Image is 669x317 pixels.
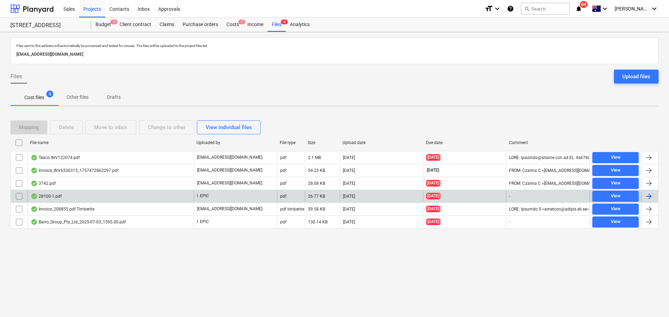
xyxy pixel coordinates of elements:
p: [EMAIL_ADDRESS][DOMAIN_NAME] [197,167,262,173]
div: 28100-1.pdf [31,193,62,199]
span: 84 [580,1,587,8]
i: notifications [575,5,582,13]
div: [DATE] [343,155,355,160]
span: [DATE] [426,180,440,187]
button: View [592,204,639,215]
button: View [592,165,639,176]
button: View [592,216,639,228]
div: [DATE] [343,181,355,186]
p: [EMAIL_ADDRESS][DOMAIN_NAME] [197,154,262,160]
div: File name [30,140,191,145]
span: 6 [281,19,288,24]
p: [EMAIL_ADDRESS][DOMAIN_NAME] [197,180,262,186]
div: 54.23 KB [308,168,325,173]
span: [DATE] [426,193,440,199]
p: Cost files [24,94,44,101]
div: - [509,220,510,224]
div: pdf [280,194,286,199]
button: Search [521,3,570,15]
div: Comment [509,140,587,145]
div: 2.1 MB [308,155,321,160]
div: Analytics [286,18,314,32]
button: View [592,178,639,189]
p: I. EPIC [197,193,209,199]
iframe: Chat Widget [634,284,669,317]
span: [DATE] [426,206,440,212]
div: [DATE] [343,207,355,212]
div: pdf [280,220,286,224]
span: 4 [110,19,117,24]
div: View individual files [206,123,252,132]
div: Barro_Group_Pty_Ltd_2025-07-03_1595.00.pdf [31,219,126,225]
div: Due date [426,140,503,145]
div: Purchase orders [178,18,222,32]
div: [DATE] [343,194,355,199]
p: Drafts [105,94,122,101]
a: Client contract [115,18,155,32]
p: Other files [67,94,89,101]
div: Costs [222,18,243,32]
div: pdf [280,168,286,173]
div: View [611,205,621,213]
span: [DATE] [426,219,440,225]
button: Upload files [614,70,659,84]
div: OCR finished [31,219,38,225]
div: [STREET_ADDRESS] [10,22,83,29]
div: [DATE] [343,220,355,224]
div: View [611,179,621,187]
span: 6 [46,90,53,97]
button: View [592,191,639,202]
div: File type [280,140,302,145]
div: OCR finished [31,206,38,212]
a: Claims [155,18,178,32]
span: 3 [238,19,245,24]
div: Budget [91,18,115,32]
div: 28.08 KB [308,181,325,186]
div: pdf timberite [280,207,304,212]
div: Invoice_INV6530315_1757472862297.pdf [31,168,118,173]
div: [DATE] [343,168,355,173]
div: OCR finished [31,181,38,186]
div: OCR finished [31,155,38,160]
div: Uploaded by [197,140,274,145]
div: View [611,166,621,174]
span: [PERSON_NAME] [615,6,649,11]
div: OCR finished [31,168,38,173]
span: search [524,6,530,11]
a: Files6 [268,18,286,32]
div: Size [308,140,337,145]
span: [DATE] [426,154,440,161]
span: [DATE] [426,167,440,173]
a: Income [243,18,268,32]
div: 130.14 KB [308,220,328,224]
p: [EMAIL_ADDRESS][DOMAIN_NAME] [16,51,653,58]
p: [EMAIL_ADDRESS][DOMAIN_NAME] [197,206,262,212]
p: I. EPIC [197,219,209,225]
div: Upload files [622,72,650,81]
div: View [611,153,621,161]
button: View [592,152,639,163]
div: OCR finished [31,193,38,199]
div: 3742.pdf [31,181,56,186]
span: Files [10,72,22,81]
i: keyboard_arrow_down [493,5,501,13]
i: format_size [485,5,493,13]
div: View [611,218,621,226]
div: 26.77 KB [308,194,325,199]
div: Teaco INV122074.pdf [31,155,80,160]
div: Files [268,18,286,32]
p: Files sent to this address will automatically be processed and tested for viruses. The files will... [16,43,653,48]
div: 59.58 KB [308,207,325,212]
div: View [611,192,621,200]
a: Costs3 [222,18,243,32]
button: View individual files [197,120,261,134]
div: Invoice_208855.pdf Timberite [31,206,94,212]
div: pdf [280,181,286,186]
i: keyboard_arrow_down [650,5,659,13]
a: Budget4 [91,18,115,32]
div: - [509,194,510,199]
